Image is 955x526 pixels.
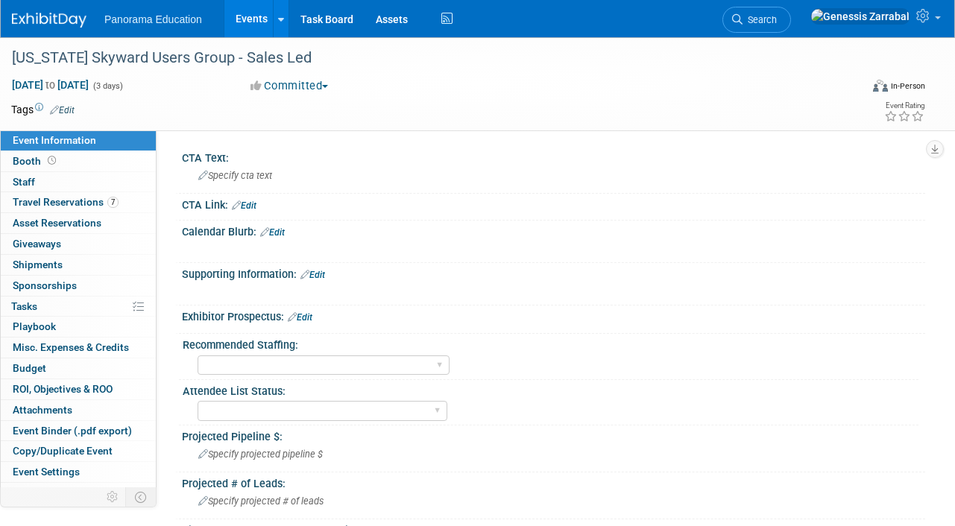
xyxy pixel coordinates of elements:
[182,194,925,213] div: CTA Link:
[183,380,918,399] div: Attendee List Status:
[1,297,156,317] a: Tasks
[1,234,156,254] a: Giveaways
[300,270,325,280] a: Edit
[182,472,925,491] div: Projected # of Leads:
[1,192,156,212] a: Travel Reservations7
[260,227,285,238] a: Edit
[873,80,888,92] img: Format-Inperson.png
[1,462,156,482] a: Event Settings
[7,45,847,72] div: [US_STATE] Skyward Users Group - Sales Led
[13,341,129,353] span: Misc. Expenses & Credits
[13,425,132,437] span: Event Binder (.pdf export)
[182,263,925,282] div: Supporting Information:
[13,196,119,208] span: Travel Reservations
[13,134,96,146] span: Event Information
[1,338,156,358] a: Misc. Expenses & Credits
[104,13,202,25] span: Panorama Education
[792,77,925,100] div: Event Format
[107,197,119,208] span: 7
[126,487,157,507] td: Toggle Event Tabs
[1,421,156,441] a: Event Binder (.pdf export)
[182,425,925,444] div: Projected Pipeline $:
[13,259,63,270] span: Shipments
[198,449,323,460] span: Specify projected pipeline $
[13,279,77,291] span: Sponsorships
[50,105,75,115] a: Edit
[182,305,925,325] div: Exhibitor Prospectus:
[288,312,312,323] a: Edit
[13,362,46,374] span: Budget
[11,300,37,312] span: Tasks
[183,334,918,352] div: Recommended Staffing:
[13,238,61,250] span: Giveaways
[1,276,156,296] a: Sponsorships
[13,445,113,457] span: Copy/Duplicate Event
[92,81,123,91] span: (3 days)
[13,320,56,332] span: Playbook
[232,200,256,211] a: Edit
[245,78,334,94] button: Committed
[1,130,156,150] a: Event Information
[11,78,89,92] span: [DATE] [DATE]
[100,487,126,507] td: Personalize Event Tab Strip
[13,176,35,188] span: Staff
[1,483,156,503] a: Logs
[1,317,156,337] a: Playbook
[13,404,72,416] span: Attachments
[13,155,59,167] span: Booth
[884,102,924,110] div: Event Rating
[1,400,156,420] a: Attachments
[743,14,777,25] span: Search
[722,7,791,33] a: Search
[182,221,925,240] div: Calendar Blurb:
[45,155,59,166] span: Booth not reserved yet
[1,172,156,192] a: Staff
[13,217,101,229] span: Asset Reservations
[890,80,925,92] div: In-Person
[11,102,75,117] td: Tags
[198,495,324,507] span: Specify projected # of leads
[12,13,86,28] img: ExhibitDay
[13,383,113,395] span: ROI, Objectives & ROO
[198,170,272,181] span: Specify cta text
[1,379,156,399] a: ROI, Objectives & ROO
[13,487,35,498] span: Logs
[1,255,156,275] a: Shipments
[1,151,156,171] a: Booth
[1,358,156,378] a: Budget
[1,213,156,233] a: Asset Reservations
[1,441,156,461] a: Copy/Duplicate Event
[43,79,57,91] span: to
[13,466,80,478] span: Event Settings
[182,147,925,165] div: CTA Text:
[810,8,910,25] img: Genessis Zarrabal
